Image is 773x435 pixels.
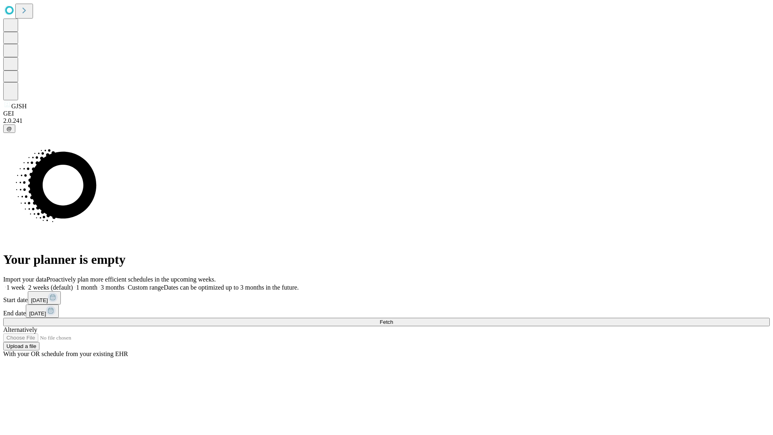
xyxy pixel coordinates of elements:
span: Custom range [128,284,163,291]
button: [DATE] [26,304,59,318]
span: GJSH [11,103,27,110]
div: End date [3,304,770,318]
span: Import your data [3,276,47,283]
span: With your OR schedule from your existing EHR [3,350,128,357]
span: Alternatively [3,326,37,333]
span: 1 month [76,284,97,291]
div: Start date [3,291,770,304]
span: 1 week [6,284,25,291]
button: [DATE] [28,291,61,304]
span: [DATE] [31,297,48,303]
button: Upload a file [3,342,39,350]
span: [DATE] [29,311,46,317]
button: Fetch [3,318,770,326]
span: Dates can be optimized up to 3 months in the future. [164,284,299,291]
div: GEI [3,110,770,117]
h1: Your planner is empty [3,252,770,267]
span: Proactively plan more efficient schedules in the upcoming weeks. [47,276,216,283]
span: 3 months [101,284,124,291]
span: @ [6,126,12,132]
span: 2 weeks (default) [28,284,73,291]
div: 2.0.241 [3,117,770,124]
button: @ [3,124,15,133]
span: Fetch [380,319,393,325]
